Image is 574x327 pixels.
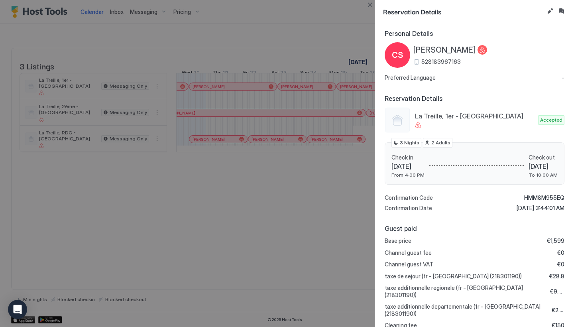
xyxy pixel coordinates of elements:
[413,45,476,55] span: [PERSON_NAME]
[431,139,450,146] span: 2 Adults
[8,300,27,319] div: Open Intercom Messenger
[385,284,544,298] span: taxe additionnelle regionale (fr - [GEOGRAPHIC_DATA] (218301190))
[557,249,564,256] span: €0
[415,112,535,120] span: La Treille, 1er - [GEOGRAPHIC_DATA]
[552,307,564,314] span: €2.88
[385,74,436,81] span: Preferred Language
[385,30,564,37] span: Personal Details
[556,6,566,16] button: Inbox
[550,288,564,295] span: €9.79
[549,273,564,280] span: €28.8
[385,194,433,201] span: Confirmation Code
[529,154,558,161] span: Check out
[391,154,425,161] span: Check in
[547,237,564,244] span: €1,599
[517,205,564,212] span: [DATE] 3:44:01 AM
[524,194,564,201] span: HMM8M955EQ
[385,95,564,102] span: Reservation Details
[529,172,558,178] span: To 10:00 AM
[385,273,522,280] span: taxe de sejour (fr - [GEOGRAPHIC_DATA] (218301190))
[385,237,411,244] span: Base price
[391,162,425,170] span: [DATE]
[385,249,432,256] span: Channel guest fee
[391,172,425,178] span: From 4:00 PM
[540,116,562,124] span: Accepted
[385,303,545,317] span: taxe additionnelle departementale (fr - [GEOGRAPHIC_DATA] (218301190))
[385,261,433,268] span: Channel guest VAT
[400,139,419,146] span: 3 Nights
[545,6,555,16] button: Edit reservation
[562,74,564,81] span: -
[557,261,564,268] span: €0
[421,58,461,65] span: 528183967163
[392,49,403,61] span: CS
[385,205,432,212] span: Confirmation Date
[383,6,544,16] span: Reservation Details
[385,225,564,232] span: Guest paid
[529,162,558,170] span: [DATE]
